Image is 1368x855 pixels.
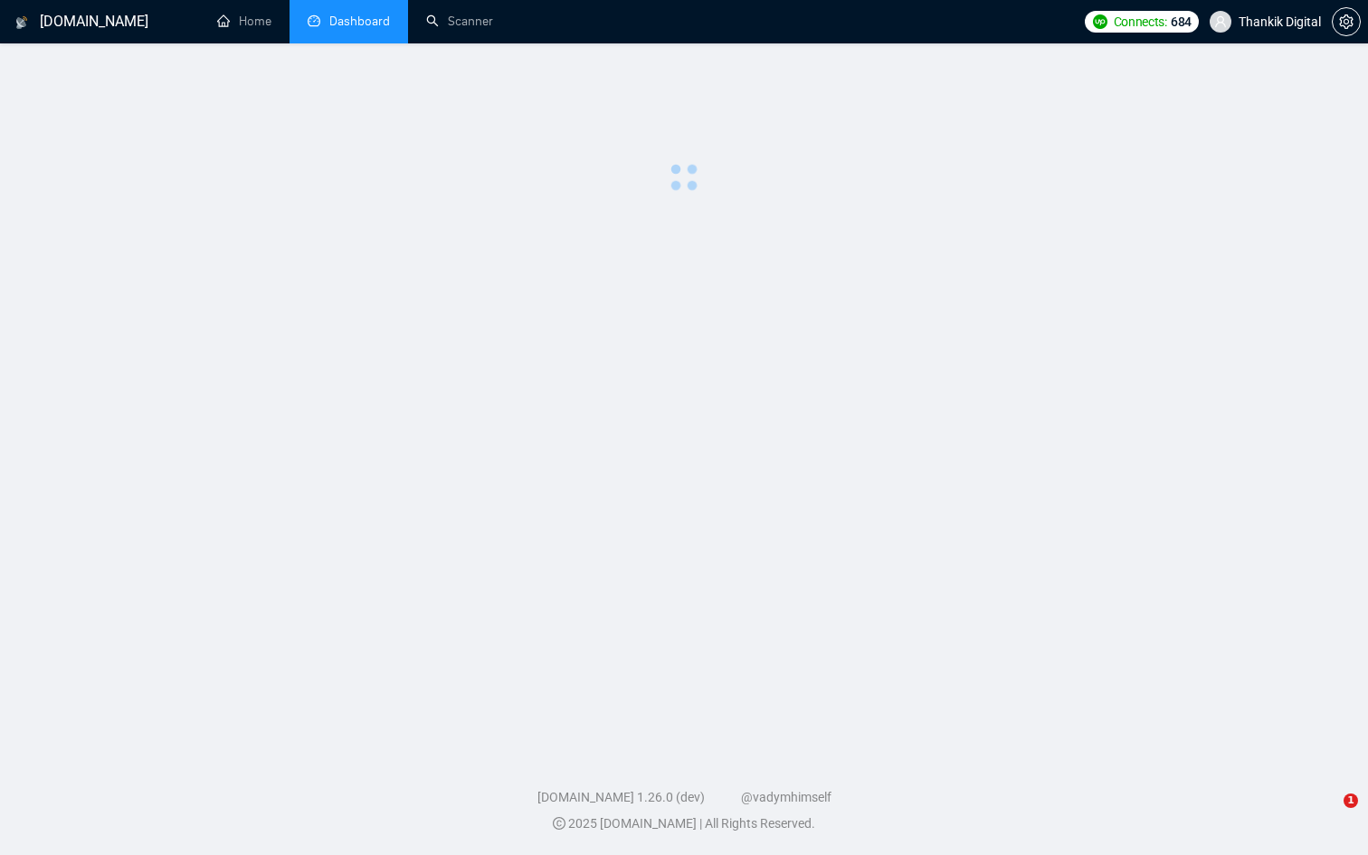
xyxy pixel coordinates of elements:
[1344,793,1358,808] span: 1
[14,814,1354,833] div: 2025 [DOMAIN_NAME] | All Rights Reserved.
[1114,12,1167,32] span: Connects:
[329,14,390,29] span: Dashboard
[537,790,705,804] a: [DOMAIN_NAME] 1.26.0 (dev)
[217,14,271,29] a: homeHome
[308,14,320,27] span: dashboard
[1171,12,1192,32] span: 684
[1214,15,1227,28] span: user
[1332,7,1361,36] button: setting
[1093,14,1107,29] img: upwork-logo.png
[1333,14,1360,29] span: setting
[1332,14,1361,29] a: setting
[553,817,565,830] span: copyright
[741,790,831,804] a: @vadymhimself
[15,8,28,37] img: logo
[1306,793,1350,837] iframe: Intercom live chat
[426,14,493,29] a: searchScanner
